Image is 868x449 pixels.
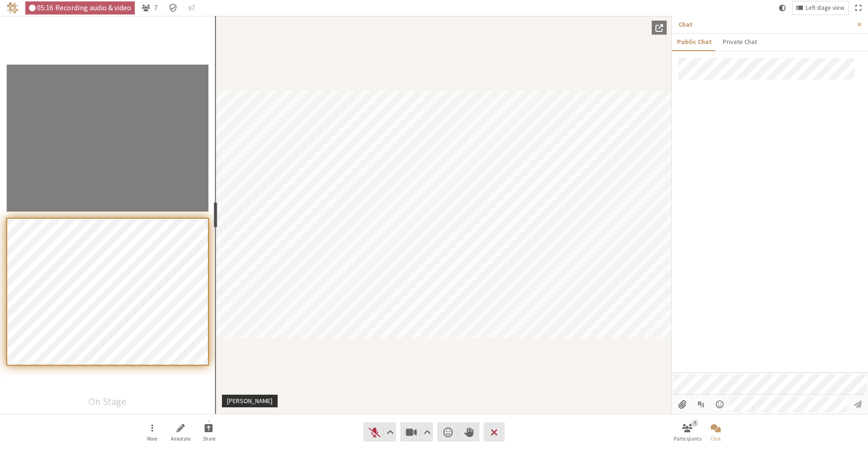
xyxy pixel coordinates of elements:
button: Show formatting [692,397,710,412]
div: resize [213,202,217,228]
span: Participants [674,436,701,442]
button: Change layout [793,1,848,15]
button: Close sidebar [851,16,868,33]
button: Using system theme [775,1,789,15]
button: Open menu [712,397,729,412]
span: Chat [710,436,721,442]
span: 7 [154,4,158,12]
button: Open participant list [138,1,162,15]
button: Private Chat [717,34,762,50]
span: Annotate [171,436,191,442]
button: Open menu [139,420,165,445]
button: Audio settings [384,422,396,442]
span: Share [203,436,215,442]
button: Raise hand [458,422,479,442]
div: Meeting details Encryption enabled [165,1,181,15]
button: Close chat [703,420,729,445]
div: Audio & video [25,1,135,15]
button: Send a reaction [437,422,458,442]
span: 05:16 [37,4,53,12]
button: Stop video (Alt+V) [400,422,433,442]
button: Fullscreen [852,1,865,15]
button: Popout into another window [652,21,667,35]
button: Open participant list [674,420,700,445]
span: Popout into another window [655,23,663,32]
button: Conversation [184,1,199,15]
button: Public Chat [672,34,717,50]
p: Chat [678,20,851,29]
button: Video setting [421,422,433,442]
button: Start annotating shared screen [168,420,194,445]
button: Leave meeting [484,422,505,442]
span: Left stage view [806,5,845,12]
button: Send message [849,397,867,412]
span: More [147,436,157,442]
div: 7 [691,419,698,426]
section: Participant [215,16,671,414]
button: Unmute (Alt+A) [363,422,396,442]
img: Iotum [7,2,18,14]
div: [PERSON_NAME] [224,396,276,406]
button: Start sharing [196,420,222,445]
span: Recording audio & video [55,4,131,12]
